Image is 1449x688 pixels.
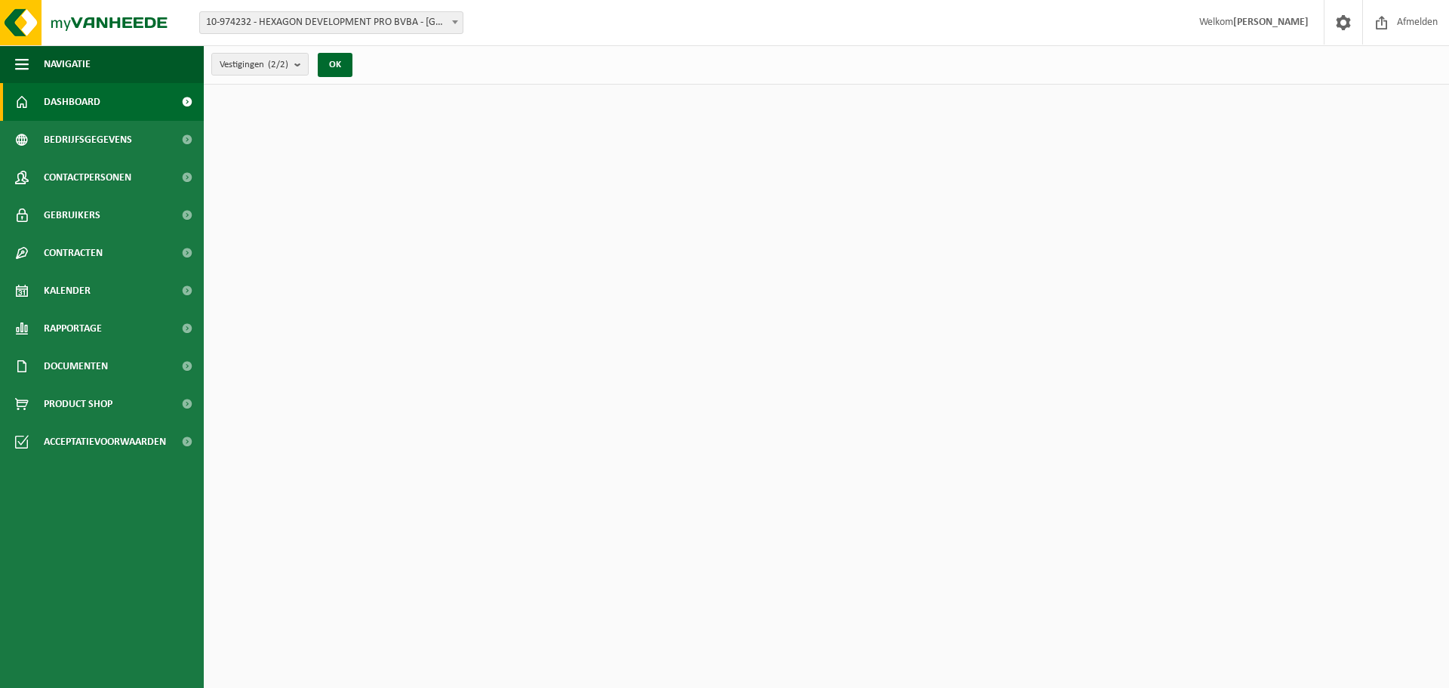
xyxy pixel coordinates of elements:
[44,121,132,159] span: Bedrijfsgegevens
[44,310,102,347] span: Rapportage
[44,45,91,83] span: Navigatie
[44,272,91,310] span: Kalender
[211,53,309,76] button: Vestigingen(2/2)
[220,54,288,76] span: Vestigingen
[44,234,103,272] span: Contracten
[44,423,166,461] span: Acceptatievoorwaarden
[200,12,463,33] span: 10-974232 - HEXAGON DEVELOPMENT PRO BVBA - ROESELARE
[44,347,108,385] span: Documenten
[268,60,288,69] count: (2/2)
[44,196,100,234] span: Gebruikers
[318,53,352,77] button: OK
[44,83,100,121] span: Dashboard
[44,385,112,423] span: Product Shop
[44,159,131,196] span: Contactpersonen
[1233,17,1309,28] strong: [PERSON_NAME]
[199,11,463,34] span: 10-974232 - HEXAGON DEVELOPMENT PRO BVBA - ROESELARE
